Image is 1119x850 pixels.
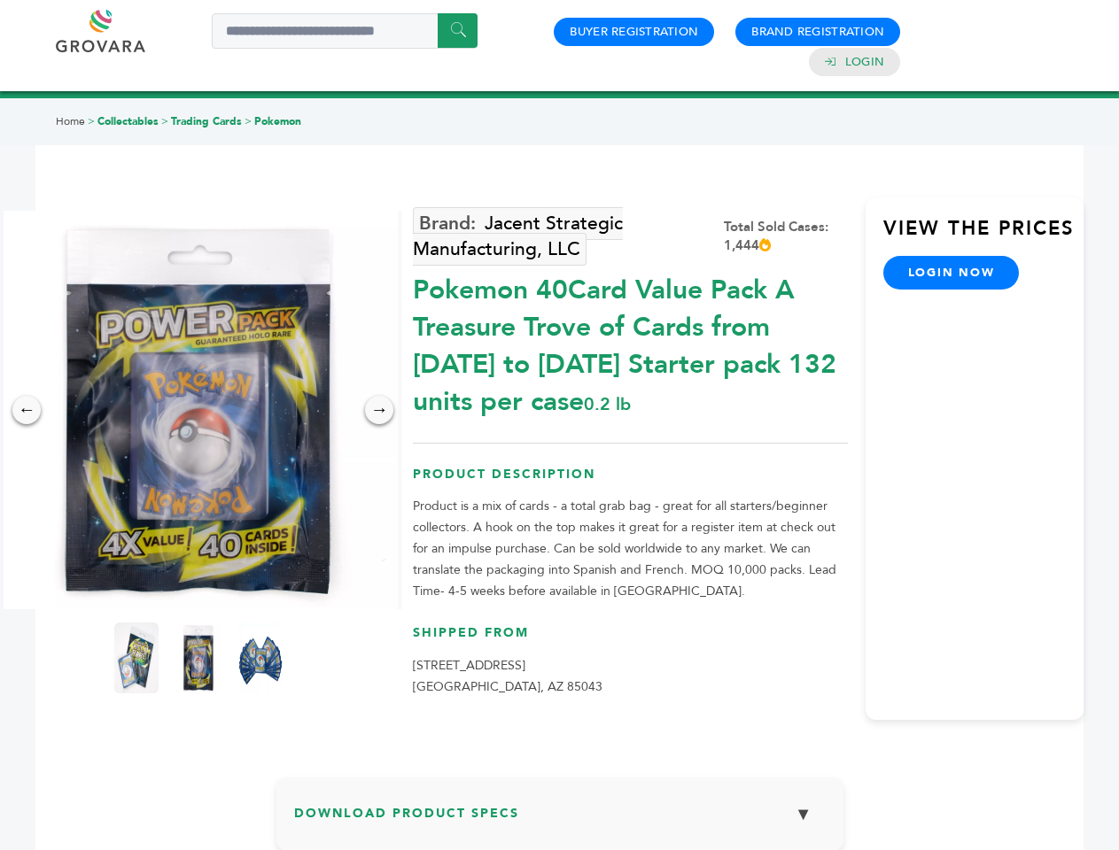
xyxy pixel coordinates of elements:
a: Trading Cards [171,114,242,128]
h3: Download Product Specs [294,795,826,846]
a: Home [56,114,85,128]
div: ← [12,396,41,424]
a: Brand Registration [751,24,884,40]
input: Search a product or brand... [212,13,478,49]
span: > [245,114,252,128]
a: Pokemon [254,114,301,128]
span: 0.2 lb [584,392,631,416]
a: Login [845,54,884,70]
p: Product is a mix of cards - a total grab bag - great for all starters/beginner collectors. A hook... [413,496,848,602]
button: ▼ [781,795,826,833]
p: [STREET_ADDRESS] [GEOGRAPHIC_DATA], AZ 85043 [413,655,848,698]
div: Total Sold Cases: 1,444 [724,218,848,255]
h3: Product Description [413,466,848,497]
span: > [161,114,168,128]
img: Pokemon 40-Card Value Pack – A Treasure Trove of Cards from 1996 to 2024 - Starter pack! 132 unit... [238,622,283,693]
div: Pokemon 40Card Value Pack A Treasure Trove of Cards from [DATE] to [DATE] Starter pack 132 units ... [413,263,848,421]
a: Buyer Registration [570,24,698,40]
h3: View the Prices [883,215,1084,256]
a: Jacent Strategic Manufacturing, LLC [413,207,623,266]
h3: Shipped From [413,624,848,655]
img: Pokemon 40-Card Value Pack – A Treasure Trove of Cards from 1996 to 2024 - Starter pack! 132 unit... [114,622,159,693]
img: Pokemon 40-Card Value Pack – A Treasure Trove of Cards from 1996 to 2024 - Starter pack! 132 unit... [176,622,221,693]
div: → [365,396,393,424]
span: > [88,114,95,128]
a: login now [883,256,1020,290]
a: Collectables [97,114,159,128]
